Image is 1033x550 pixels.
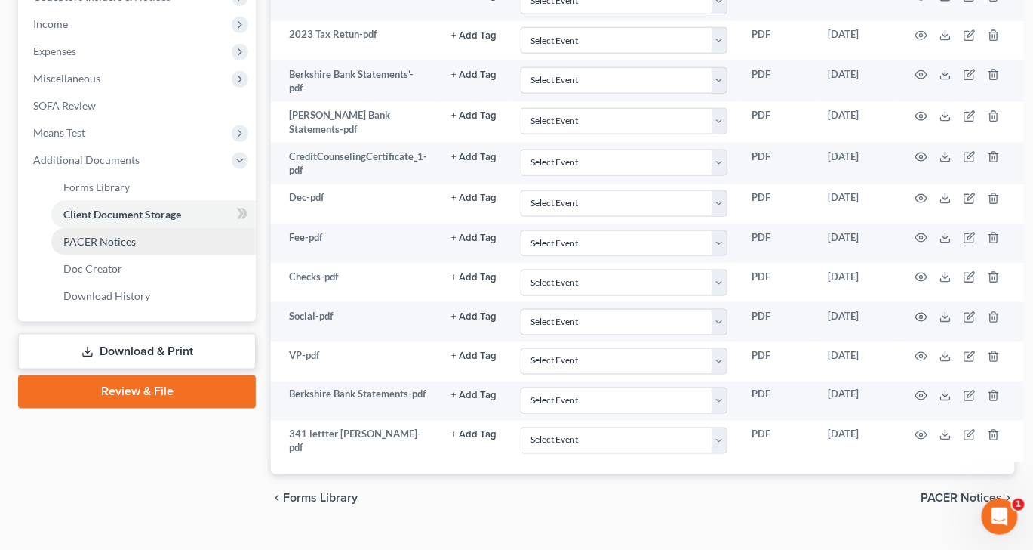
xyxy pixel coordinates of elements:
span: Additional Documents [33,153,140,166]
td: PDF [739,102,816,144]
td: [DATE] [816,184,897,224]
td: [DATE] [816,382,897,421]
td: [DATE] [816,421,897,462]
span: Download History [63,289,150,302]
a: + Add Tag [451,388,497,402]
a: Review & File [18,375,256,409]
a: PACER Notices [51,228,256,255]
a: + Add Tag [451,230,497,245]
a: + Add Tag [451,428,497,442]
span: 1 [1013,499,1025,511]
td: PDF [739,21,816,60]
td: PDF [739,382,816,421]
iframe: Intercom live chat [982,499,1018,535]
i: chevron_right [1003,493,1015,505]
button: + Add Tag [451,70,497,80]
button: + Add Tag [451,351,497,361]
td: PDF [739,60,816,102]
a: + Add Tag [451,150,497,164]
span: Client Document Storage [63,208,181,221]
button: + Add Tag [451,312,497,322]
a: Client Document Storage [51,201,256,228]
td: [DATE] [816,342,897,382]
td: [DATE] [816,60,897,102]
td: 341 lettter [PERSON_NAME]-pdf [271,421,439,462]
td: Berkshire Bank Statements-pdf [271,382,439,421]
td: PDF [739,184,816,224]
span: Means Test [33,126,85,139]
span: SOFA Review [33,99,96,112]
button: + Add Tag [451,193,497,203]
button: chevron_left Forms Library [271,493,358,505]
span: Miscellaneous [33,72,100,85]
a: SOFA Review [21,92,256,119]
a: + Add Tag [451,270,497,284]
td: Berkshire Bank Statements'-pdf [271,60,439,102]
button: PACER Notices chevron_right [921,493,1015,505]
td: [PERSON_NAME] Bank Statements-pdf [271,102,439,144]
a: Doc Creator [51,255,256,283]
td: PDF [739,263,816,302]
button: + Add Tag [451,153,497,162]
a: Forms Library [51,174,256,201]
a: + Add Tag [451,348,497,363]
td: Fee-pdf [271,224,439,263]
td: [DATE] [816,102,897,144]
span: Doc Creator [63,262,122,275]
td: Checks-pdf [271,263,439,302]
td: PDF [739,302,816,341]
button: + Add Tag [451,273,497,283]
td: PDF [739,224,816,263]
td: [DATE] [816,263,897,302]
a: + Add Tag [451,108,497,122]
a: + Add Tag [451,190,497,205]
td: Dec-pdf [271,184,439,224]
td: [DATE] [816,302,897,341]
td: CreditCounselingCertificate_1-pdf [271,143,439,184]
span: Income [33,17,68,30]
td: [DATE] [816,143,897,184]
td: [DATE] [816,224,897,263]
a: + Add Tag [451,309,497,323]
td: [DATE] [816,21,897,60]
span: PACER Notices [63,235,136,248]
span: Forms Library [63,181,130,193]
span: Forms Library [283,493,358,505]
button: + Add Tag [451,431,497,440]
button: + Add Tag [451,31,497,41]
a: Download History [51,283,256,310]
button: + Add Tag [451,233,497,243]
span: PACER Notices [921,493,1003,505]
a: + Add Tag [451,67,497,82]
td: 2023 Tax Retun-pdf [271,21,439,60]
a: + Add Tag [451,27,497,42]
i: chevron_left [271,493,283,505]
a: Download & Print [18,334,256,369]
button: + Add Tag [451,111,497,121]
button: + Add Tag [451,391,497,401]
td: VP-pdf [271,342,439,382]
td: Social-pdf [271,302,439,341]
td: PDF [739,342,816,382]
td: PDF [739,143,816,184]
span: Expenses [33,45,76,57]
td: PDF [739,421,816,462]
